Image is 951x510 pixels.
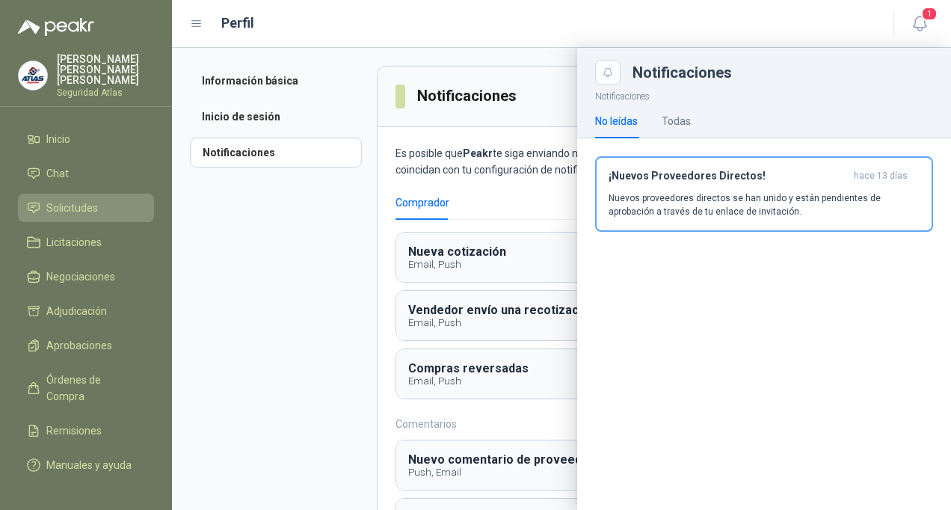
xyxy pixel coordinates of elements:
[595,156,933,232] button: ¡Nuevos Proveedores Directos!hace 13 días Nuevos proveedores directos se han unido y están pendie...
[906,10,933,37] button: 1
[57,88,154,97] p: Seguridad Atlas
[18,331,154,360] a: Aprobaciones
[46,303,107,319] span: Adjudicación
[18,18,94,36] img: Logo peakr
[221,13,254,34] h1: Perfil
[609,170,848,182] h3: ¡Nuevos Proveedores Directos!
[595,113,638,129] div: No leídas
[609,191,920,218] p: Nuevos proveedores directos se han unido y están pendientes de aprobación a través de tu enlace d...
[18,228,154,256] a: Licitaciones
[18,159,154,188] a: Chat
[18,125,154,153] a: Inicio
[18,262,154,291] a: Negociaciones
[595,60,621,85] button: Close
[18,417,154,445] a: Remisiones
[46,423,102,439] span: Remisiones
[18,194,154,222] a: Solicitudes
[46,131,70,147] span: Inicio
[18,297,154,325] a: Adjudicación
[46,200,98,216] span: Solicitudes
[18,451,154,479] a: Manuales y ayuda
[854,170,908,182] span: hace 13 días
[19,61,47,90] img: Company Logo
[46,234,102,251] span: Licitaciones
[46,337,112,354] span: Aprobaciones
[46,457,132,473] span: Manuales y ayuda
[18,366,154,411] a: Órdenes de Compra
[57,54,154,85] p: [PERSON_NAME] [PERSON_NAME] [PERSON_NAME]
[46,165,69,182] span: Chat
[46,268,115,285] span: Negociaciones
[577,85,951,104] p: Notificaciones
[633,65,933,80] div: Notificaciones
[921,7,938,21] span: 1
[662,113,691,129] div: Todas
[46,372,140,405] span: Órdenes de Compra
